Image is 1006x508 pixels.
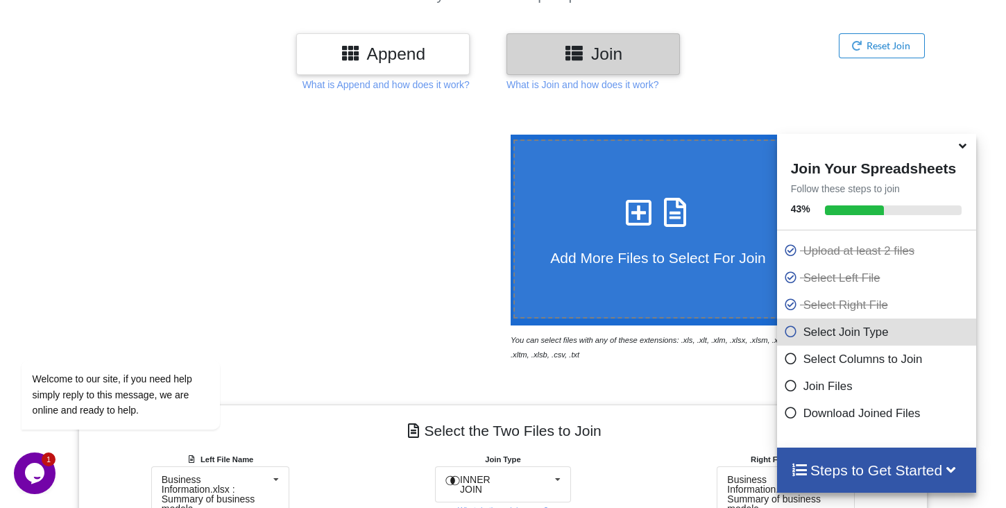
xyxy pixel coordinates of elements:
b: Left File Name [201,455,253,464]
p: Follow these steps to join [777,182,976,196]
h4: Select the Two Files to Join [89,415,917,446]
i: You can select files with any of these extensions: .xls, .xlt, .xlm, .xlsx, .xlsm, .xltx, .xltm, ... [511,336,788,359]
span: INNER JOIN [460,474,491,495]
button: Reset Join [839,33,926,58]
b: Join Type [485,455,520,464]
p: What is Append and how does it work? [302,78,470,92]
h3: Join [517,44,670,64]
h4: Steps to Get Started [791,462,962,479]
p: Select Join Type [784,323,973,341]
h4: Join Your Spreadsheets [777,156,976,177]
p: Select Left File [784,269,973,287]
span: Add More Files to Select For Join [550,250,765,266]
p: What is Join and how does it work? [506,78,658,92]
iframe: chat widget [14,452,58,494]
b: Right File Name [751,455,821,464]
iframe: chat widget [14,235,264,446]
p: Upload at least 2 files [784,242,973,260]
p: Select Right File [784,296,973,314]
p: Select Columns to Join [784,350,973,368]
p: Download Joined Files [784,405,973,422]
b: 43 % [791,203,810,214]
h3: Append [307,44,459,64]
p: Join Files [784,378,973,395]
